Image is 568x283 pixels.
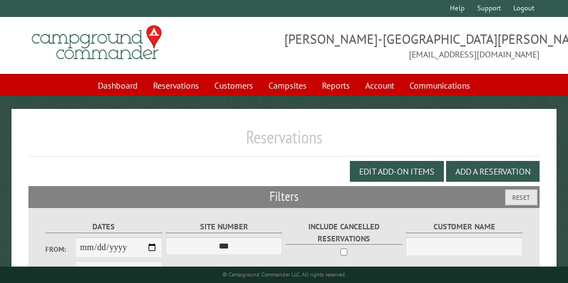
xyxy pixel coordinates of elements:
[28,21,165,64] img: Campground Commander
[446,161,540,182] button: Add a Reservation
[359,75,401,96] a: Account
[208,75,260,96] a: Customers
[28,126,540,157] h1: Reservations
[284,30,540,61] span: [PERSON_NAME]-[GEOGRAPHIC_DATA][PERSON_NAME] [EMAIL_ADDRESS][DOMAIN_NAME]
[406,221,522,233] label: Customer Name
[45,221,162,233] label: Dates
[222,271,346,278] small: © Campground Commander LLC. All rights reserved.
[91,75,144,96] a: Dashboard
[28,186,540,207] h2: Filters
[505,189,537,205] button: Reset
[147,75,206,96] a: Reservations
[45,244,74,255] label: From:
[166,221,282,233] label: Site Number
[262,75,313,96] a: Campsites
[286,221,402,245] label: Include Cancelled Reservations
[315,75,356,96] a: Reports
[350,161,444,182] button: Edit Add-on Items
[403,75,477,96] a: Communications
